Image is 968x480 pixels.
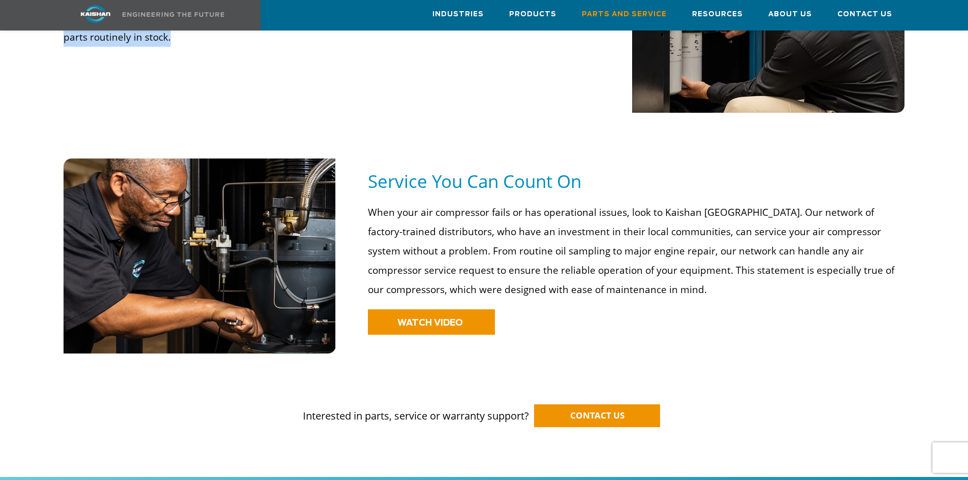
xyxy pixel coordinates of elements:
span: Resources [692,9,743,20]
a: Industries [432,1,484,28]
span: Parts and Service [582,9,667,20]
p: When your air compressor fails or has operational issues, look to Kaishan [GEOGRAPHIC_DATA]. Our ... [368,203,898,299]
h5: Service You Can Count On [368,170,904,193]
span: WATCH VIDEO [397,318,463,327]
img: kaishan logo [57,5,134,23]
a: CONTACT US [534,404,660,427]
span: Industries [432,9,484,20]
span: CONTACT US [570,409,624,421]
a: Parts and Service [582,1,667,28]
span: About Us [768,9,812,20]
p: Interested in parts, service or warranty support? [64,389,905,424]
a: Resources [692,1,743,28]
span: Contact Us [837,9,892,20]
img: service [64,158,336,354]
img: Engineering the future [122,12,224,17]
a: Contact Us [837,1,892,28]
a: WATCH VIDEO [368,309,495,335]
a: Products [509,1,556,28]
a: About Us [768,1,812,28]
span: Products [509,9,556,20]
